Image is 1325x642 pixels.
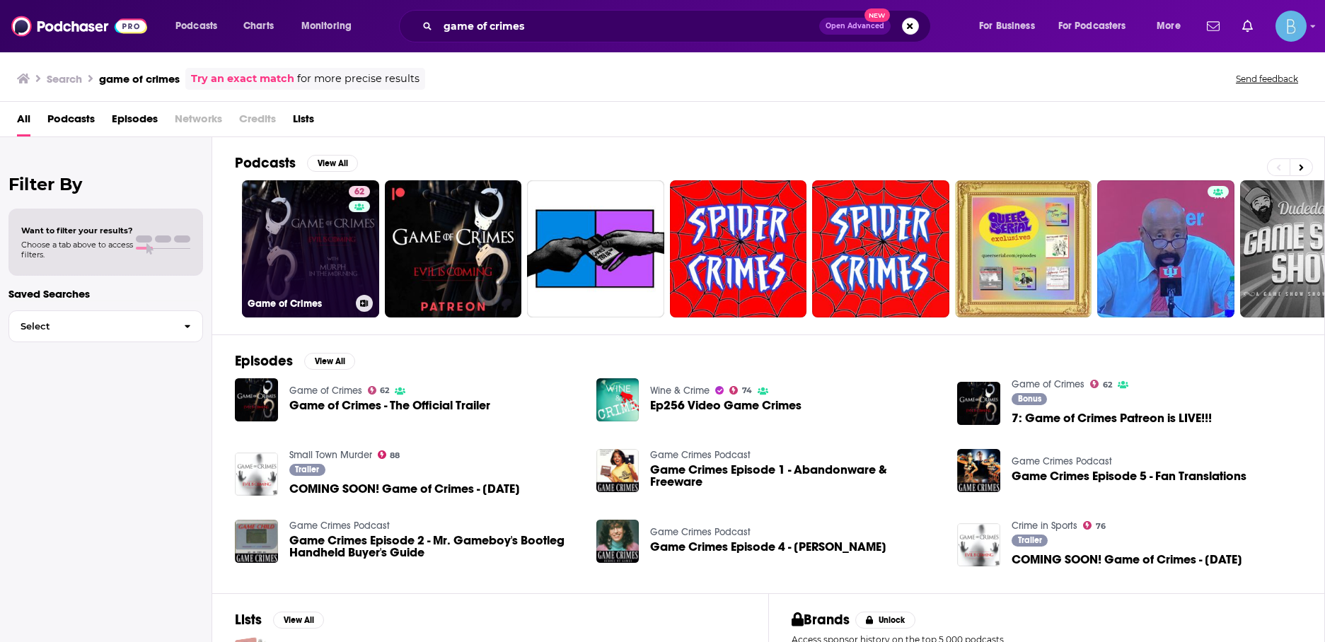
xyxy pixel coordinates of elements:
[166,15,236,37] button: open menu
[293,107,314,136] a: Lists
[650,526,751,538] a: Game Crimes Podcast
[8,310,203,342] button: Select
[235,352,355,370] a: EpisodesView All
[235,154,358,172] a: PodcastsView All
[1049,15,1147,37] button: open menu
[650,464,940,488] a: Game Crimes Episode 1 - Abandonware & Freeware
[1012,378,1084,390] a: Game of Crimes
[1090,380,1112,388] a: 62
[112,107,158,136] a: Episodes
[390,453,400,459] span: 88
[1201,14,1225,38] a: Show notifications dropdown
[596,449,640,492] img: Game Crimes Episode 1 - Abandonware & Freeware
[819,18,891,35] button: Open AdvancedNew
[979,16,1035,36] span: For Business
[1012,554,1242,566] span: COMING SOON! Game of Crimes - [DATE]
[47,72,82,86] h3: Search
[1232,73,1302,85] button: Send feedback
[11,13,147,40] img: Podchaser - Follow, Share and Rate Podcasts
[1083,521,1106,530] a: 76
[596,520,640,563] img: Game Crimes Episode 4 - Danielle Bunten Berry
[826,23,884,30] span: Open Advanced
[1012,455,1112,467] a: Game Crimes Podcast
[596,378,640,421] img: Ep256 Video Game Crimes
[1018,395,1041,403] span: Bonus
[47,107,95,136] a: Podcasts
[1012,554,1242,566] a: COMING SOON! Game of Crimes - 6/28/2021
[289,535,579,559] a: Game Crimes Episode 2 - Mr. Gameboy's Bootleg Handheld Buyer's Guide
[289,520,390,532] a: Game Crimes Podcast
[235,453,278,496] img: COMING SOON! Game of Crimes - 6/28/2021
[380,387,389,394] span: 62
[99,72,180,86] h3: game of crimes
[1157,16,1181,36] span: More
[1012,520,1077,532] a: Crime in Sports
[650,385,710,397] a: Wine & Crime
[1058,16,1126,36] span: For Podcasters
[235,611,262,629] h2: Lists
[957,382,1000,425] img: 7: Game of Crimes Patreon is LIVE!!!
[235,352,293,370] h2: Episodes
[1012,412,1212,424] a: 7: Game of Crimes Patreon is LIVE!!!
[235,611,324,629] a: ListsView All
[1096,523,1106,530] span: 76
[8,287,203,300] p: Saved Searches
[957,449,1000,492] img: Game Crimes Episode 5 - Fan Translations
[378,450,400,459] a: 88
[291,15,370,37] button: open menu
[304,353,355,370] button: View All
[21,240,133,259] span: Choose a tab above to access filters.
[729,386,752,395] a: 74
[855,612,915,629] button: Unlock
[412,10,944,42] div: Search podcasts, credits, & more...
[1275,11,1307,42] button: Show profile menu
[17,107,30,136] a: All
[8,174,203,194] h2: Filter By
[969,15,1053,37] button: open menu
[368,386,390,395] a: 62
[235,378,278,421] img: Game of Crimes - The Official Trailer
[273,612,324,629] button: View All
[957,523,1000,566] img: COMING SOON! Game of Crimes - 6/28/2021
[349,186,370,197] a: 62
[234,15,282,37] a: Charts
[1018,536,1042,544] span: Trailer
[21,226,133,235] span: Want to filter your results?
[239,107,276,136] span: Credits
[742,387,752,394] span: 74
[650,399,802,412] a: Ep256 Video Game Crimes
[289,483,520,495] span: COMING SOON! Game of Crimes - [DATE]
[650,541,886,553] a: Game Crimes Episode 4 - Danielle Bunten Berry
[191,71,294,87] a: Try an exact match
[1275,11,1307,42] img: User Profile
[354,185,364,199] span: 62
[289,399,490,412] a: Game of Crimes - The Official Trailer
[1275,11,1307,42] span: Logged in as BLASTmedia
[307,155,358,172] button: View All
[301,16,352,36] span: Monitoring
[235,154,296,172] h2: Podcasts
[289,449,372,461] a: Small Town Murder
[235,520,278,563] img: Game Crimes Episode 2 - Mr. Gameboy's Bootleg Handheld Buyer's Guide
[864,8,890,22] span: New
[243,16,274,36] span: Charts
[289,483,520,495] a: COMING SOON! Game of Crimes - 6/28/2021
[438,15,819,37] input: Search podcasts, credits, & more...
[242,180,379,317] a: 62Game of Crimes
[289,385,362,397] a: Game of Crimes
